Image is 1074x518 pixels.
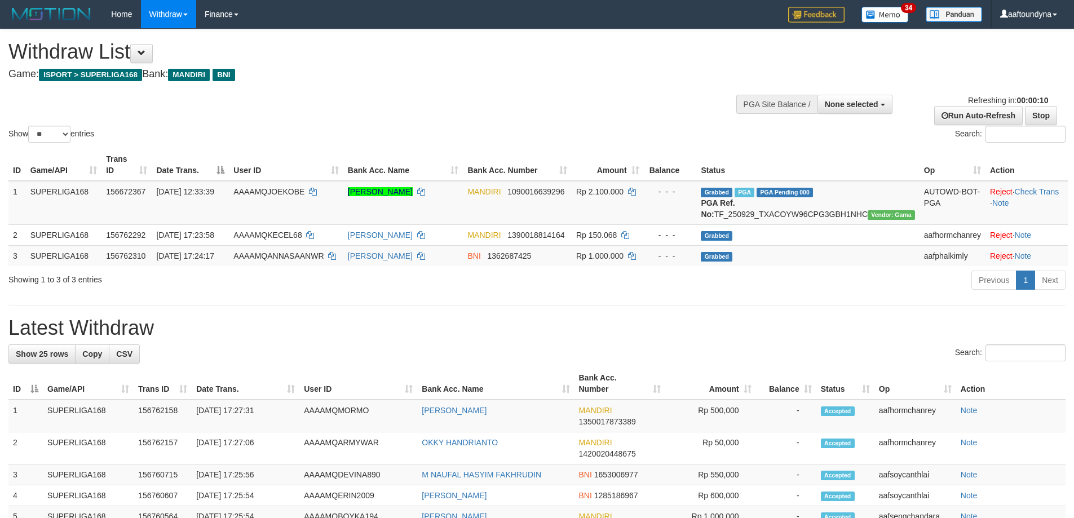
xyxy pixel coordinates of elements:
span: MANDIRI [168,69,210,81]
a: [PERSON_NAME] [348,187,413,196]
h4: Game: Bank: [8,69,705,80]
th: Bank Acc. Name: activate to sort column ascending [343,149,463,181]
span: Copy [82,349,102,358]
span: Rp 1.000.000 [576,251,624,260]
a: Note [961,491,978,500]
th: Bank Acc. Number: activate to sort column ascending [574,368,665,400]
span: AAAAMQJOEKOBE [233,187,304,196]
div: - - - [648,250,692,262]
strong: 00:00:10 [1016,96,1048,105]
td: TF_250929_TXACOYW96CPG3GBH1NHC [696,181,919,225]
th: Game/API: activate to sort column ascending [26,149,102,181]
td: aafhormchanrey [920,224,985,245]
th: Op: activate to sort column ascending [920,149,985,181]
th: User ID: activate to sort column ascending [299,368,417,400]
a: [PERSON_NAME] [422,491,487,500]
td: - [756,485,816,506]
td: [DATE] 17:25:56 [192,464,299,485]
td: 1 [8,181,26,225]
a: CSV [109,344,140,364]
td: SUPERLIGA168 [43,400,134,432]
td: [DATE] 17:27:06 [192,432,299,464]
td: aafhormchanrey [874,432,956,464]
a: Previous [971,271,1016,290]
td: Rp 550,000 [665,464,756,485]
span: Show 25 rows [16,349,68,358]
th: Balance [644,149,697,181]
span: Vendor URL: https://trx31.1velocity.biz [868,210,915,220]
td: · [985,224,1068,245]
b: PGA Ref. No: [701,198,735,219]
th: Game/API: activate to sort column ascending [43,368,134,400]
td: aafsoycanthlai [874,464,956,485]
a: 1 [1016,271,1035,290]
span: Accepted [821,471,855,480]
a: Next [1035,271,1066,290]
td: Rp 500,000 [665,400,756,432]
a: Reject [990,187,1013,196]
button: None selected [817,95,892,114]
a: OKKY HANDRIANTO [422,438,498,447]
td: SUPERLIGA168 [43,485,134,506]
td: SUPERLIGA168 [26,245,102,266]
a: Reject [990,231,1013,240]
span: MANDIRI [579,406,612,415]
td: SUPERLIGA168 [26,224,102,245]
h1: Withdraw List [8,41,705,63]
img: MOTION_logo.png [8,6,94,23]
td: AUTOWD-BOT-PGA [920,181,985,225]
img: panduan.png [926,7,982,22]
img: Feedback.jpg [788,7,845,23]
td: 2 [8,224,26,245]
th: ID: activate to sort column descending [8,368,43,400]
span: BNI [213,69,235,81]
td: 1 [8,400,43,432]
div: - - - [648,229,692,241]
td: 156760607 [134,485,192,506]
div: - - - [648,186,692,197]
span: BNI [579,470,592,479]
td: · [985,245,1068,266]
td: 156760715 [134,464,192,485]
label: Search: [955,344,1066,361]
td: · · [985,181,1068,225]
a: Check Trans [1015,187,1059,196]
span: Grabbed [701,252,732,262]
label: Search: [955,126,1066,143]
span: Copy 1390018814164 to clipboard [507,231,564,240]
th: Balance: activate to sort column ascending [756,368,816,400]
a: [PERSON_NAME] [348,251,413,260]
td: [DATE] 17:27:31 [192,400,299,432]
th: Trans ID: activate to sort column ascending [134,368,192,400]
input: Search: [985,344,1066,361]
td: 2 [8,432,43,464]
td: Rp 50,000 [665,432,756,464]
td: aafhormchanrey [874,400,956,432]
span: Accepted [821,439,855,448]
td: Rp 600,000 [665,485,756,506]
th: ID [8,149,26,181]
a: Note [961,406,978,415]
a: Note [1015,251,1032,260]
img: Button%20Memo.svg [861,7,909,23]
td: SUPERLIGA168 [43,464,134,485]
span: Accepted [821,406,855,416]
td: SUPERLIGA168 [26,181,102,225]
span: 156762310 [106,251,145,260]
a: [PERSON_NAME] [348,231,413,240]
td: AAAAMQARMYWAR [299,432,417,464]
td: - [756,432,816,464]
th: Date Trans.: activate to sort column descending [152,149,229,181]
a: Stop [1025,106,1057,125]
td: AAAAMQERIN2009 [299,485,417,506]
span: Copy 1653006977 to clipboard [594,470,638,479]
select: Showentries [28,126,70,143]
span: Rp 2.100.000 [576,187,624,196]
td: AAAAMQMORMO [299,400,417,432]
span: AAAAMQKECEL68 [233,231,302,240]
span: Grabbed [701,231,732,241]
a: M NAUFAL HASYIM FAKHRUDIN [422,470,541,479]
td: 156762158 [134,400,192,432]
th: Amount: activate to sort column ascending [665,368,756,400]
input: Search: [985,126,1066,143]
